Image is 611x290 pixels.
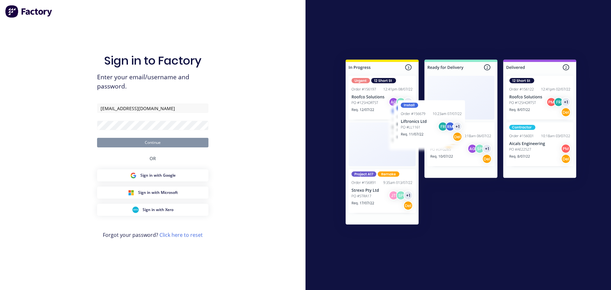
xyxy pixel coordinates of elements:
a: Click here to reset [159,231,203,238]
img: Microsoft Sign in [128,189,134,196]
input: Email/Username [97,103,208,113]
button: Microsoft Sign inSign in with Microsoft [97,187,208,199]
img: Google Sign in [130,172,137,179]
div: OR [150,147,156,169]
span: Forgot your password? [103,231,203,239]
span: Sign in with Microsoft [138,190,178,195]
span: Sign in with Google [140,173,176,178]
img: Xero Sign in [132,207,139,213]
span: Sign in with Xero [143,207,173,213]
span: Enter your email/username and password. [97,73,208,91]
img: Factory [5,5,53,18]
h1: Sign in to Factory [104,54,201,67]
button: Continue [97,138,208,147]
button: Xero Sign inSign in with Xero [97,204,208,216]
button: Google Sign inSign in with Google [97,169,208,181]
img: Sign in [332,47,590,240]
